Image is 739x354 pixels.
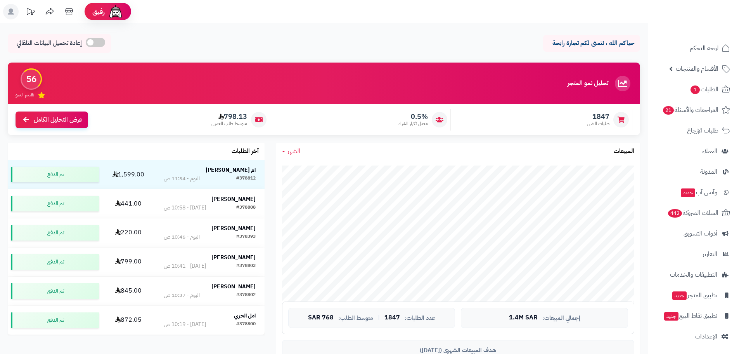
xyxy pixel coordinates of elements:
[164,175,200,183] div: اليوم - 11:34 ص
[691,85,700,94] span: 1
[663,106,674,115] span: 21
[34,115,82,124] span: عرض التحليل الكامل
[102,277,154,305] td: 845.00
[663,310,717,321] span: تطبيق نقاط البيع
[211,283,256,291] strong: [PERSON_NAME]
[236,175,256,183] div: #378812
[102,160,154,189] td: 1,599.00
[102,248,154,276] td: 799.00
[653,286,734,305] a: تطبيق المتجرجديد
[587,120,609,127] span: طلبات الشهر
[653,265,734,284] a: التطبيقات والخدمات
[509,314,538,321] span: 1.4M SAR
[653,245,734,263] a: التقارير
[703,249,717,260] span: التقارير
[11,225,99,241] div: تم الدفع
[164,233,200,241] div: اليوم - 10:46 ص
[549,39,634,48] p: حياكم الله ، نتمنى لكم تجارة رابحة
[695,331,717,342] span: الإعدادات
[653,121,734,140] a: طلبات الإرجاع
[164,291,200,299] div: اليوم - 10:37 ص
[684,228,717,239] span: أدوات التسويق
[211,195,256,203] strong: [PERSON_NAME]
[17,39,82,48] span: إعادة تحميل البيانات التلقائي
[398,120,428,127] span: معدل تكرار الشراء
[11,167,99,182] div: تم الدفع
[236,321,256,328] div: #378800
[542,315,580,321] span: إجمالي المبيعات:
[653,224,734,243] a: أدوات التسويق
[287,146,300,156] span: الشهر
[681,188,695,197] span: جديد
[236,233,256,241] div: #378393
[21,4,40,21] a: تحديثات المنصة
[164,321,206,328] div: [DATE] - 10:19 ص
[206,166,256,174] strong: ام [PERSON_NAME]
[653,142,734,160] a: العملاء
[687,125,718,136] span: طلبات الإرجاع
[211,120,247,127] span: متوسط طلب العميل
[653,101,734,119] a: المراجعات والأسئلة21
[236,204,256,212] div: #378808
[653,80,734,99] a: الطلبات1
[211,112,247,121] span: 798.13
[702,146,717,157] span: العملاء
[662,105,718,115] span: المراجعات والأسئلة
[690,43,718,54] span: لوحة التحكم
[614,148,634,155] h3: المبيعات
[668,209,682,218] span: 442
[16,112,88,128] a: عرض التحليل الكامل
[653,183,734,202] a: وآتس آبجديد
[690,84,718,95] span: الطلبات
[398,112,428,121] span: 0.5%
[672,290,717,301] span: تطبيق المتجر
[211,224,256,232] strong: [PERSON_NAME]
[653,327,734,346] a: الإعدادات
[211,253,256,262] strong: [PERSON_NAME]
[378,315,380,321] span: |
[282,147,300,156] a: الشهر
[587,112,609,121] span: 1847
[232,148,259,155] h3: آخر الطلبات
[670,269,717,280] span: التطبيقات والخدمات
[653,39,734,58] a: لوحة التحكم
[676,63,718,74] span: الأقسام والمنتجات
[664,312,678,321] span: جديد
[164,204,206,212] div: [DATE] - 10:58 ص
[164,262,206,270] div: [DATE] - 10:41 ص
[568,80,608,87] h3: تحليل نمو المتجر
[672,291,687,300] span: جديد
[308,314,334,321] span: 768 SAR
[236,291,256,299] div: #378802
[236,262,256,270] div: #378803
[653,307,734,325] a: تطبيق نقاط البيعجديد
[405,315,435,321] span: عدد الطلبات:
[700,166,717,177] span: المدونة
[653,162,734,181] a: المدونة
[16,92,34,98] span: تقييم النمو
[11,283,99,299] div: تم الدفع
[102,189,154,218] td: 441.00
[667,208,718,218] span: السلات المتروكة
[11,312,99,328] div: تم الدفع
[92,7,105,16] span: رفيق
[102,306,154,335] td: 872.05
[384,314,400,321] span: 1847
[680,187,717,198] span: وآتس آب
[338,315,373,321] span: متوسط الطلب:
[653,204,734,222] a: السلات المتروكة442
[102,218,154,247] td: 220.00
[11,254,99,270] div: تم الدفع
[234,312,256,320] strong: امل الحربي
[11,196,99,211] div: تم الدفع
[108,4,123,19] img: ai-face.png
